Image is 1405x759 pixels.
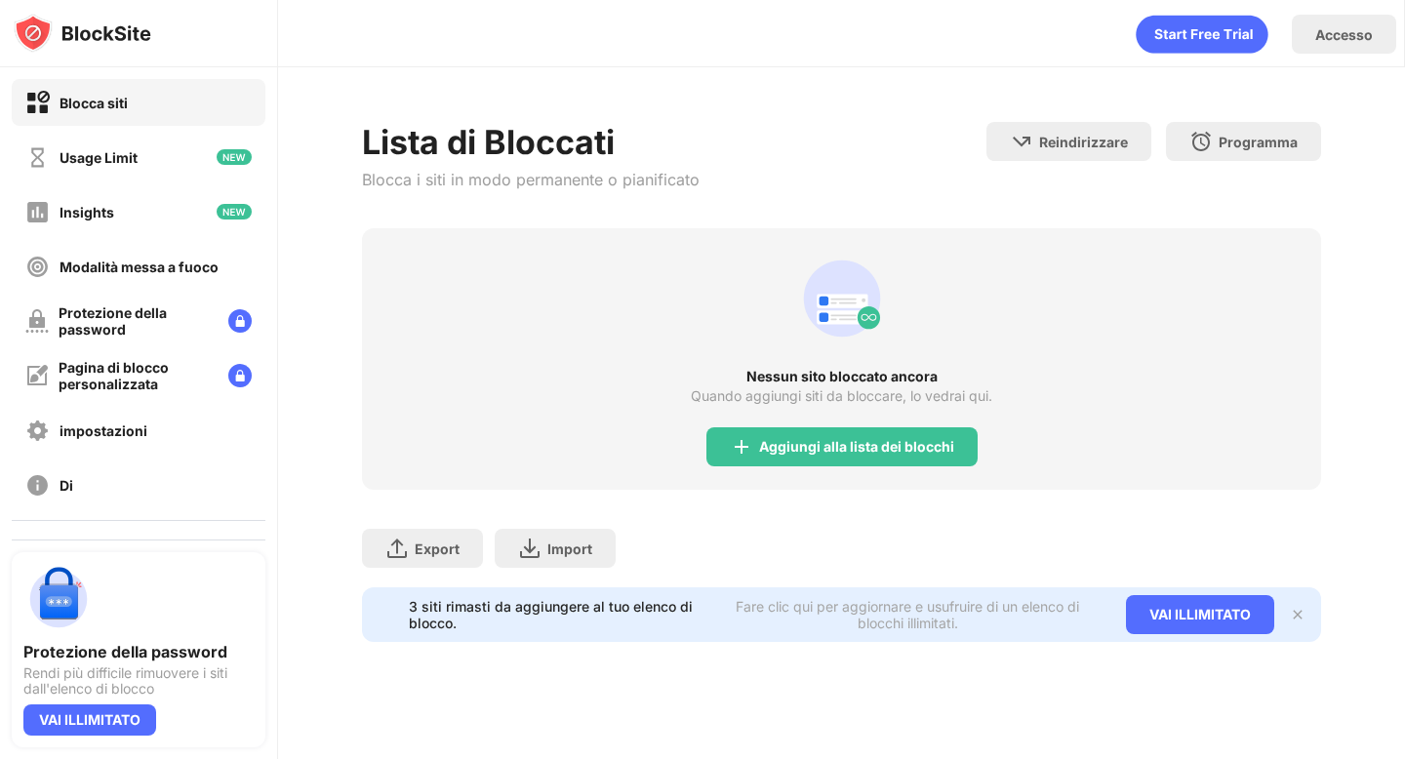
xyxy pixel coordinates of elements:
[60,422,147,439] div: impostazioni
[217,204,252,220] img: new-icon.svg
[217,149,252,165] img: new-icon.svg
[1136,15,1268,54] div: animation
[25,91,50,115] img: block-on.svg
[691,388,992,404] div: Quando aggiungi siti da bloccare, lo vedrai qui.
[25,145,50,170] img: time-usage-off.svg
[25,309,49,333] img: password-protection-off.svg
[409,598,701,631] div: 3 siti rimasti da aggiungere al tuo elenco di blocco.
[1219,134,1298,150] div: Programma
[25,255,50,279] img: focus-off.svg
[60,204,114,220] div: Insights
[1039,134,1128,150] div: Reindirizzare
[1126,595,1274,634] div: VAI ILLIMITATO
[23,704,156,736] div: VAI ILLIMITATO
[60,95,128,111] div: Blocca siti
[362,369,1320,384] div: Nessun sito bloccato ancora
[60,259,219,275] div: Modalità messa a fuoco
[25,473,50,498] img: about-off.svg
[60,477,73,494] div: Di
[25,419,50,443] img: settings-off.svg
[23,642,254,661] div: Protezione della password
[1290,607,1305,622] img: x-button.svg
[1315,26,1373,43] div: Accesso
[25,200,50,224] img: insights-off.svg
[59,359,213,392] div: Pagina di blocco personalizzata
[795,252,889,345] div: animation
[23,564,94,634] img: push-password-protection.svg
[547,540,592,557] div: Import
[14,14,151,53] img: logo-blocksite.svg
[23,665,254,697] div: Rendi più difficile rimuovere i siti dall'elenco di blocco
[25,364,49,387] img: customize-block-page-off.svg
[362,122,700,162] div: Lista di Bloccati
[713,598,1103,631] div: Fare clic qui per aggiornare e usufruire di un elenco di blocchi illimitati.
[415,540,460,557] div: Export
[228,309,252,333] img: lock-menu.svg
[59,304,213,338] div: Protezione della password
[60,149,138,166] div: Usage Limit
[759,439,954,455] div: Aggiungi alla lista dei blocchi
[362,170,700,189] div: Blocca i siti in modo permanente o pianificato
[228,364,252,387] img: lock-menu.svg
